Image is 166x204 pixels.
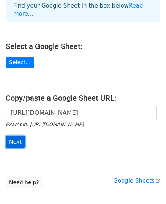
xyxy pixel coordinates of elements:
a: Read more... [13,2,143,17]
p: Find your Google Sheet in the box below [13,2,153,18]
input: Paste your Google Sheet URL here [6,106,157,120]
h4: Copy/paste a Google Sheet URL: [6,93,160,103]
small: Example: [URL][DOMAIN_NAME] [6,122,84,127]
h4: Select a Google Sheet: [6,42,160,51]
a: Google Sheets [113,177,160,184]
iframe: Chat Widget [128,168,166,204]
input: Next [6,136,25,148]
a: Need help? [6,177,43,188]
a: Select... [6,57,34,68]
